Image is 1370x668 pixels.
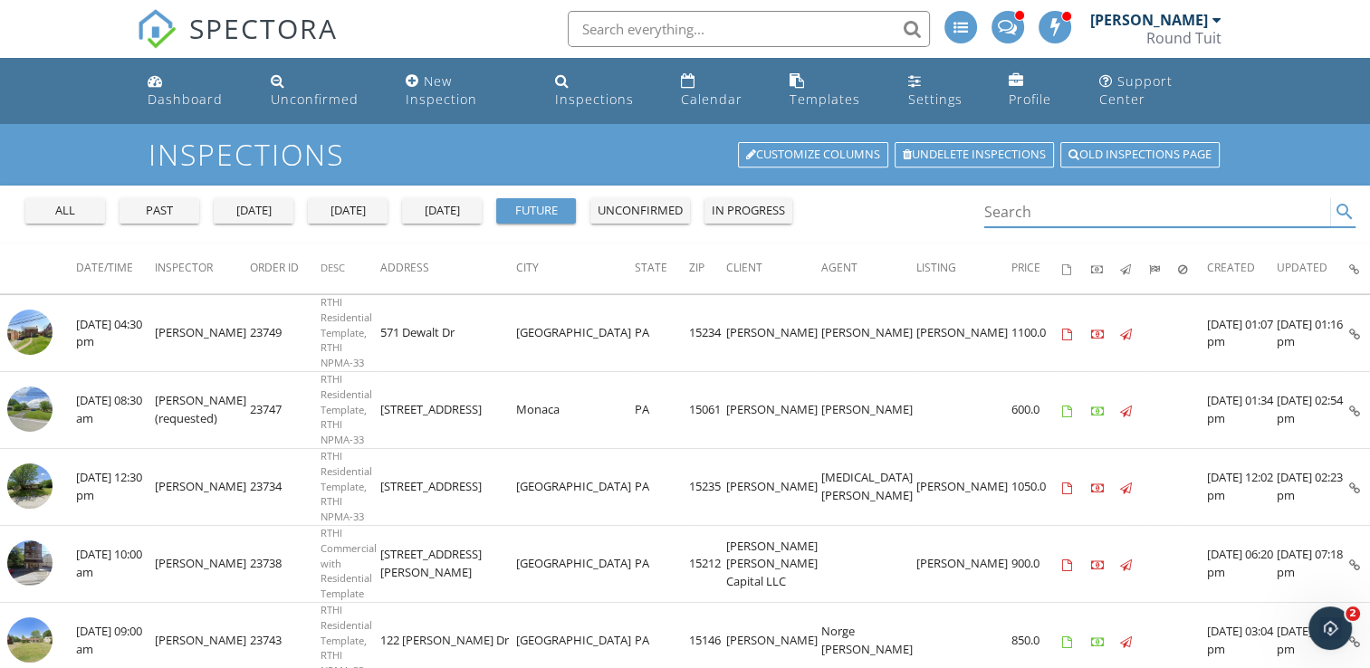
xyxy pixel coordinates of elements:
th: Client: Not sorted. [726,243,821,294]
div: in progress [712,202,785,220]
th: Submitted: Not sorted. [1149,243,1178,294]
td: [DATE] 07:18 pm [1277,525,1349,602]
td: [STREET_ADDRESS] [380,448,516,525]
td: [PERSON_NAME] [821,372,916,449]
div: Calendar [681,91,742,108]
th: Listing: Not sorted. [916,243,1011,294]
td: PA [635,295,689,372]
span: Listing [916,260,956,275]
td: 1100.0 [1011,295,1062,372]
td: [DATE] 01:34 pm [1207,372,1277,449]
td: 15234 [689,295,726,372]
th: Created: Not sorted. [1207,243,1277,294]
div: unconfirmed [598,202,683,220]
span: Zip [689,260,704,275]
td: PA [635,448,689,525]
img: The Best Home Inspection Software - Spectora [137,9,177,49]
a: Profile [1001,65,1078,117]
td: 15235 [689,448,726,525]
div: [DATE] [409,202,474,220]
span: RTHI Residential Template, RTHI NPMA-33 [321,449,372,523]
td: [PERSON_NAME] [916,525,1011,602]
a: Templates [782,65,886,117]
button: [DATE] [402,198,482,224]
div: [PERSON_NAME] [1090,11,1208,29]
a: Old inspections page [1060,142,1220,167]
td: 23734 [250,448,321,525]
div: Unconfirmed [271,91,359,108]
a: Inspections [548,65,659,117]
th: City: Not sorted. [516,243,635,294]
td: [DATE] 10:00 am [76,525,155,602]
td: [PERSON_NAME] [916,448,1011,525]
span: RTHI Commercial with Residential Template [321,526,377,600]
span: RTHI Residential Template, RTHI NPMA-33 [321,372,372,446]
th: Agent: Not sorted. [821,243,916,294]
td: [PERSON_NAME] [821,295,916,372]
td: 15061 [689,372,726,449]
i: search [1334,201,1356,223]
td: [PERSON_NAME] [155,295,250,372]
th: Updated: Not sorted. [1277,243,1349,294]
div: Templates [790,91,860,108]
h1: Inspections [148,138,1222,170]
td: [DATE] 12:30 pm [76,448,155,525]
div: New Inspection [406,72,477,108]
span: Address [380,260,429,275]
div: Round Tuit [1146,29,1222,47]
button: [DATE] [214,198,293,224]
img: streetview [7,310,53,355]
th: Date/Time: Not sorted. [76,243,155,294]
div: past [127,202,192,220]
td: [PERSON_NAME] [PERSON_NAME] Capital LLC [726,525,821,602]
div: Dashboard [148,91,223,108]
td: [GEOGRAPHIC_DATA] [516,295,635,372]
td: [PERSON_NAME] [726,295,821,372]
td: 1050.0 [1011,448,1062,525]
td: [PERSON_NAME] [726,372,821,449]
div: future [503,202,569,220]
span: Agent [821,260,857,275]
td: [PERSON_NAME] [155,525,250,602]
td: [DATE] 02:23 pm [1277,448,1349,525]
span: Desc [321,261,345,274]
button: past [120,198,199,224]
span: Price [1011,260,1040,275]
div: [DATE] [221,202,286,220]
th: Address: Not sorted. [380,243,516,294]
a: Unconfirmed [263,65,384,117]
td: [PERSON_NAME] [916,295,1011,372]
td: [PERSON_NAME] (requested) [155,372,250,449]
button: future [496,198,576,224]
input: Search [984,197,1331,227]
td: 23749 [250,295,321,372]
div: Inspections [555,91,634,108]
th: Desc: Not sorted. [321,243,380,294]
a: Calendar [674,65,768,117]
td: 600.0 [1011,372,1062,449]
td: [DATE] 06:20 pm [1207,525,1277,602]
th: Inspector: Not sorted. [155,243,250,294]
td: 571 Dewalt Dr [380,295,516,372]
div: Profile [1009,91,1051,108]
span: Order ID [250,260,299,275]
button: in progress [704,198,792,224]
td: [MEDICAL_DATA][PERSON_NAME] [821,448,916,525]
div: Settings [908,91,963,108]
td: 23738 [250,525,321,602]
th: Price: Not sorted. [1011,243,1062,294]
td: [DATE] 12:02 pm [1207,448,1277,525]
button: [DATE] [308,198,388,224]
th: Order ID: Not sorted. [250,243,321,294]
iframe: Intercom live chat [1308,606,1352,650]
span: Updated [1277,260,1327,275]
td: [DATE] 01:07 pm [1207,295,1277,372]
td: [GEOGRAPHIC_DATA] [516,525,635,602]
a: Settings [901,65,987,117]
img: streetview [7,617,53,663]
span: SPECTORA [189,9,338,47]
td: PA [635,525,689,602]
div: Support Center [1099,72,1173,108]
td: 15212 [689,525,726,602]
img: streetview [7,463,53,509]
